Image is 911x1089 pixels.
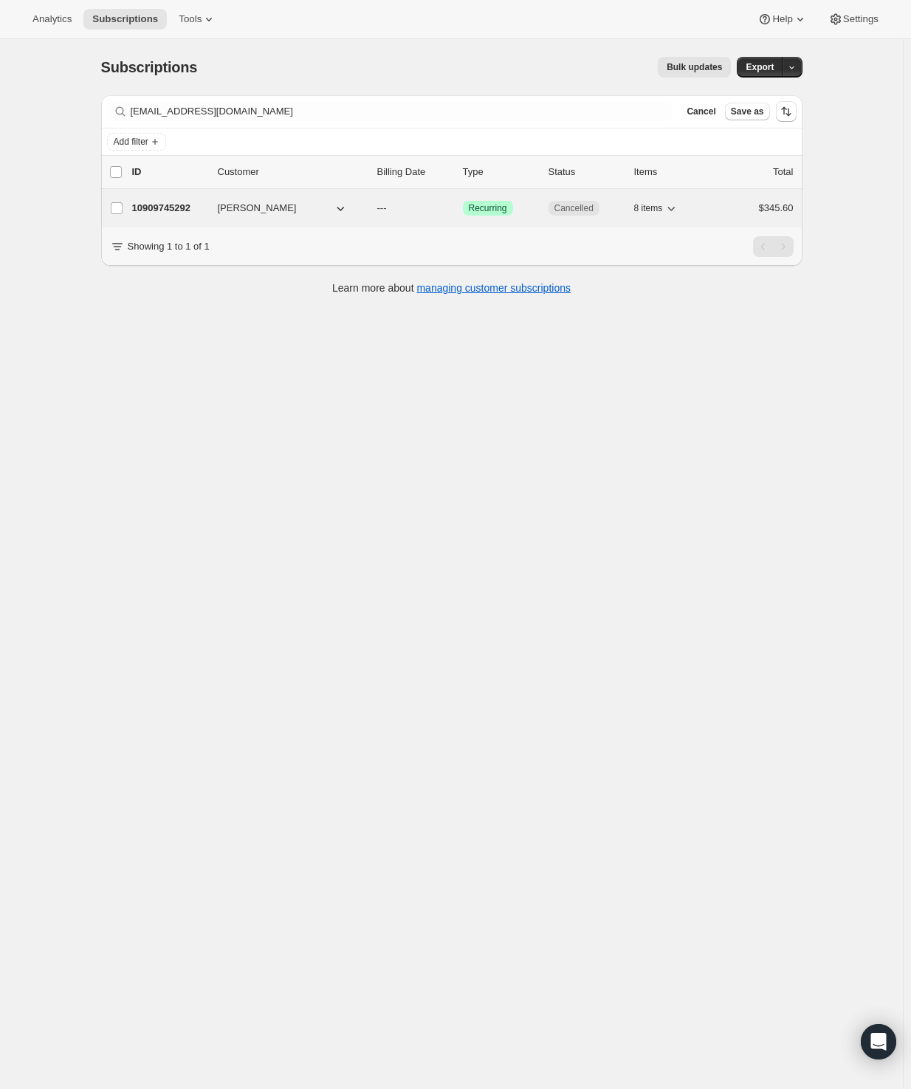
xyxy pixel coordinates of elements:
[681,103,721,120] button: Cancel
[843,13,879,25] span: Settings
[634,198,679,219] button: 8 items
[737,57,783,78] button: Export
[209,196,357,220] button: [PERSON_NAME]
[753,236,794,257] nav: Pagination
[107,133,166,151] button: Add filter
[32,13,72,25] span: Analytics
[332,281,571,295] p: Learn more about
[773,165,793,179] p: Total
[170,9,225,30] button: Tools
[819,9,887,30] button: Settings
[687,106,715,117] span: Cancel
[218,165,365,179] p: Customer
[92,13,158,25] span: Subscriptions
[731,106,764,117] span: Save as
[131,101,673,122] input: Filter subscribers
[132,198,794,219] div: 10909745292[PERSON_NAME]---SuccessRecurringCancelled8 items$345.60
[759,202,794,213] span: $345.60
[132,165,794,179] div: IDCustomerBilling DateTypeStatusItemsTotal
[132,165,206,179] p: ID
[416,282,571,294] a: managing customer subscriptions
[746,61,774,73] span: Export
[861,1024,896,1059] div: Open Intercom Messenger
[554,202,594,214] span: Cancelled
[114,136,148,148] span: Add filter
[772,13,792,25] span: Help
[667,61,722,73] span: Bulk updates
[469,202,507,214] span: Recurring
[24,9,80,30] button: Analytics
[658,57,731,78] button: Bulk updates
[549,165,622,179] p: Status
[634,165,708,179] div: Items
[377,165,451,179] p: Billing Date
[377,202,387,213] span: ---
[749,9,816,30] button: Help
[634,202,663,214] span: 8 items
[179,13,202,25] span: Tools
[83,9,167,30] button: Subscriptions
[101,59,198,75] span: Subscriptions
[218,201,297,216] span: [PERSON_NAME]
[132,201,206,216] p: 10909745292
[725,103,770,120] button: Save as
[776,101,797,122] button: Sort the results
[128,239,210,254] p: Showing 1 to 1 of 1
[463,165,537,179] div: Type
